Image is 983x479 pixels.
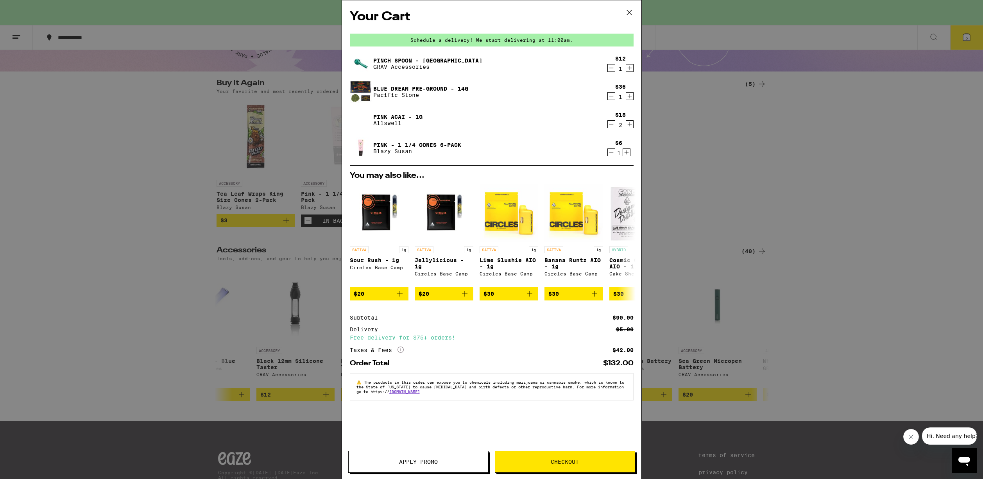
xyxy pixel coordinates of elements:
span: $20 [419,291,429,297]
a: Blue Dream Pre-Ground - 14g [373,86,468,92]
div: $12 [615,55,626,62]
a: Pinch Spoon - [GEOGRAPHIC_DATA] [373,57,482,64]
img: Circles Base Camp - Banana Runtz AIO - 1g [544,184,603,242]
div: $18 [615,112,626,118]
a: Open page for Jellylicious - 1g from Circles Base Camp [415,184,473,287]
a: Pink Acai - 1g [373,114,423,120]
span: $30 [613,291,624,297]
button: Add to bag [350,287,408,300]
div: Circles Base Camp [415,271,473,276]
div: $5.00 [616,327,634,332]
span: Apply Promo [399,459,438,465]
img: Circles Base Camp - Jellylicious - 1g [415,184,473,242]
div: $132.00 [603,360,634,367]
span: ⚠️ [356,380,364,384]
span: $30 [548,291,559,297]
p: 1g [594,246,603,253]
span: Hi. Need any help? [5,5,56,12]
img: Cake She Hits Different - Cosmic Cookies AIO - 1.25g [609,184,668,242]
div: $6 [615,140,622,146]
button: Add to bag [609,287,668,300]
button: Decrement [607,120,615,128]
button: Apply Promo [348,451,489,473]
img: Pinch Spoon - Lake Green [350,53,372,75]
iframe: Message from company [922,427,977,445]
p: SATIVA [415,246,433,253]
div: Subtotal [350,315,383,320]
div: Delivery [350,327,383,332]
div: Taxes & Fees [350,347,404,354]
img: Circles Base Camp - Sour Rush - 1g [350,184,408,242]
p: GRAV Accessories [373,64,482,70]
div: Free delivery for $75+ orders! [350,335,634,340]
h2: Your Cart [350,8,634,26]
iframe: Close message [903,429,919,445]
p: SATIVA [544,246,563,253]
button: Increment [626,120,634,128]
button: Decrement [607,92,615,100]
div: Circles Base Camp [350,265,408,270]
button: Increment [623,148,630,156]
p: 1g [399,246,408,253]
img: Pink Acai - 1g [350,109,372,131]
span: Checkout [551,459,579,465]
button: Add to bag [544,287,603,300]
img: Pink - 1 1/4 Cones 6-Pack [350,137,372,159]
div: $90.00 [612,315,634,320]
div: Cake She Hits Different [609,271,668,276]
div: Circles Base Camp [544,271,603,276]
button: Decrement [607,148,615,156]
p: Blazy Susan [373,148,461,154]
p: SATIVA [480,246,498,253]
img: Blue Dream Pre-Ground - 14g [350,81,372,103]
button: Checkout [495,451,635,473]
div: 2 [615,122,626,128]
span: The products in this order can expose you to chemicals including marijuana or cannabis smoke, whi... [356,380,624,394]
button: Add to bag [415,287,473,300]
div: $36 [615,84,626,90]
p: Lime Slushie AIO - 1g [480,257,538,270]
p: Cosmic Cookies AIO - 1.25g [609,257,668,270]
p: 1g [464,246,473,253]
div: Order Total [350,360,395,367]
div: 1 [615,66,626,72]
p: 1g [529,246,538,253]
p: Banana Runtz AIO - 1g [544,257,603,270]
a: Pink - 1 1/4 Cones 6-Pack [373,142,461,148]
a: Open page for Lime Slushie AIO - 1g from Circles Base Camp [480,184,538,287]
button: Increment [626,92,634,100]
div: Schedule a delivery! We start delivering at 11:00am. [350,34,634,46]
p: Pacific Stone [373,92,468,98]
div: $42.00 [612,347,634,353]
a: Open page for Cosmic Cookies AIO - 1.25g from Cake She Hits Different [609,184,668,287]
p: Sour Rush - 1g [350,257,408,263]
img: Circles Base Camp - Lime Slushie AIO - 1g [480,184,538,242]
p: HYBRID [609,246,628,253]
button: Increment [626,64,634,72]
a: [DOMAIN_NAME] [389,389,420,394]
button: Decrement [607,64,615,72]
div: 1 [615,94,626,100]
iframe: Button to launch messaging window [952,448,977,473]
div: Circles Base Camp [480,271,538,276]
h2: You may also like... [350,172,634,180]
a: Open page for Banana Runtz AIO - 1g from Circles Base Camp [544,184,603,287]
span: $30 [483,291,494,297]
p: Allswell [373,120,423,126]
button: Add to bag [480,287,538,300]
p: Jellylicious - 1g [415,257,473,270]
div: 1 [615,150,622,156]
span: $20 [354,291,364,297]
a: Open page for Sour Rush - 1g from Circles Base Camp [350,184,408,287]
